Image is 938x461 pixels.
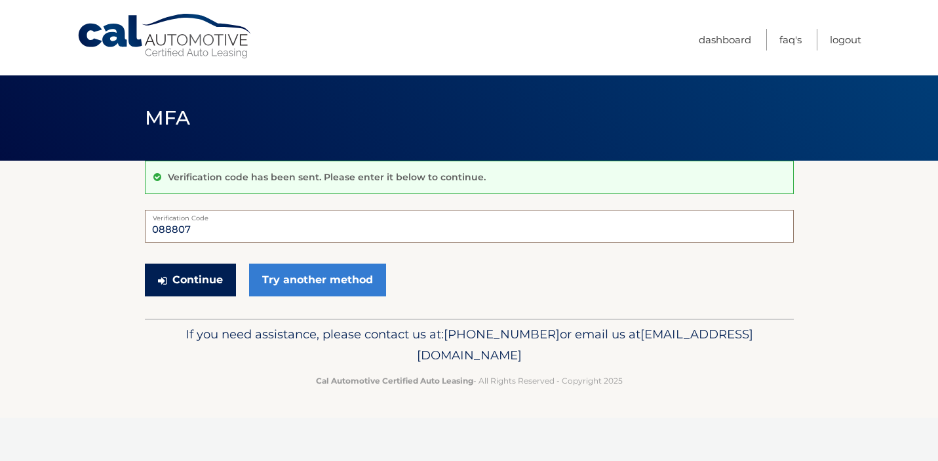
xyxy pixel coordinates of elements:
span: MFA [145,106,191,130]
a: Logout [830,29,861,50]
button: Continue [145,264,236,296]
a: Cal Automotive [77,13,254,60]
span: [PHONE_NUMBER] [444,327,560,342]
a: FAQ's [779,29,802,50]
span: [EMAIL_ADDRESS][DOMAIN_NAME] [417,327,753,363]
strong: Cal Automotive Certified Auto Leasing [316,376,473,386]
input: Verification Code [145,210,794,243]
a: Dashboard [699,29,751,50]
label: Verification Code [145,210,794,220]
a: Try another method [249,264,386,296]
p: Verification code has been sent. Please enter it below to continue. [168,171,486,183]
p: If you need assistance, please contact us at: or email us at [153,324,785,366]
p: - All Rights Reserved - Copyright 2025 [153,374,785,388]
